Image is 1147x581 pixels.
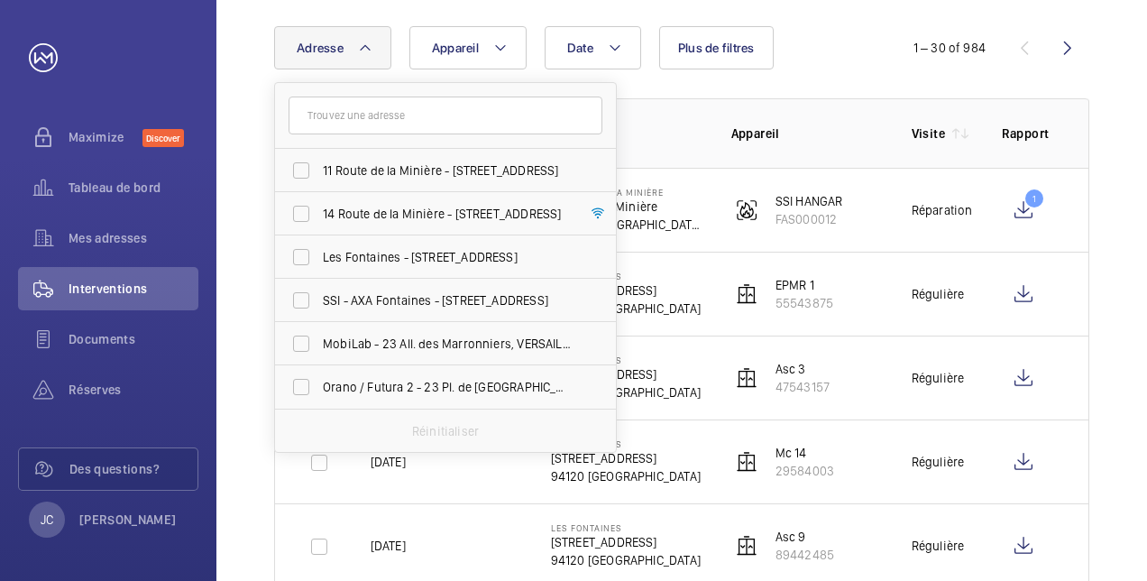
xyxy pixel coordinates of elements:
[775,276,833,294] p: EPMR 1
[323,378,571,396] span: Orano / Futura 2 - 23 Pl. de [GEOGRAPHIC_DATA], [GEOGRAPHIC_DATA] 78180
[69,381,198,399] span: Réserves
[912,124,945,143] p: Visite
[912,201,973,219] div: Réparation
[736,283,757,305] img: elevator.svg
[775,360,830,378] p: Asc 3
[289,97,602,134] input: Trouvez une adresse
[371,453,406,471] p: [DATE]
[297,41,344,55] span: Adresse
[69,229,198,247] span: Mes adresses
[775,210,843,228] p: FAS000012
[432,41,479,55] span: Appareil
[912,369,965,387] div: Régulière
[323,248,571,266] span: Les Fontaines - [STREET_ADDRESS]
[323,291,571,309] span: SSI - AXA Fontaines - [STREET_ADDRESS]
[409,26,527,69] button: Appareil
[912,537,965,555] div: Régulière
[659,26,774,69] button: Plus de filtres
[775,378,830,396] p: 47543157
[736,535,757,557] img: elevator.svg
[412,422,479,440] p: Réinitialiser
[551,551,701,569] p: 94120 [GEOGRAPHIC_DATA]
[551,300,701,318] p: 94120 [GEOGRAPHIC_DATA]
[775,528,834,546] p: Asc 9
[775,462,834,480] p: 29584003
[775,192,843,210] p: SSI HANGAR
[736,451,757,473] img: elevator.svg
[775,294,833,312] p: 55543875
[736,199,757,221] img: fire_alarm.svg
[274,26,391,69] button: Adresse
[912,285,965,303] div: Régulière
[551,522,701,533] p: Les Fontaines
[551,355,701,365] p: Les Fontaines
[551,187,702,198] p: 14 Route de la Minière
[69,179,198,197] span: Tableau de bord
[551,449,701,467] p: [STREET_ADDRESS]
[69,280,198,298] span: Interventions
[775,546,834,564] p: 89442485
[551,365,701,383] p: [STREET_ADDRESS]
[545,26,641,69] button: Date
[69,128,142,146] span: Maximize
[913,39,986,57] div: 1 – 30 of 984
[736,367,757,389] img: elevator.svg
[551,198,702,216] p: 14 Rte de la Minière
[323,161,571,180] span: 11 Route de la Minière - [STREET_ADDRESS]
[551,271,701,281] p: Les Fontaines
[551,383,701,401] p: 94120 [GEOGRAPHIC_DATA]
[142,129,184,147] span: Discover
[775,444,834,462] p: Mc 14
[567,41,593,55] span: Date
[551,216,702,234] p: 78000 [GEOGRAPHIC_DATA]
[323,335,571,353] span: MobiLab - 23 All. des Marronniers, VERSAILLES 78000
[551,438,701,449] p: Les Fontaines
[551,467,701,485] p: 94120 [GEOGRAPHIC_DATA]
[69,460,197,478] span: Des questions?
[551,533,701,551] p: [STREET_ADDRESS]
[678,41,755,55] span: Plus de filtres
[371,537,406,555] p: [DATE]
[69,330,198,348] span: Documents
[1002,124,1052,143] p: Rapport
[323,205,571,223] span: 14 Route de la Minière - [STREET_ADDRESS]
[551,281,701,300] p: [STREET_ADDRESS]
[79,511,177,529] p: [PERSON_NAME]
[731,124,883,143] p: Appareil
[551,124,702,143] p: Adresse
[41,511,53,529] p: JC
[912,453,965,471] div: Régulière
